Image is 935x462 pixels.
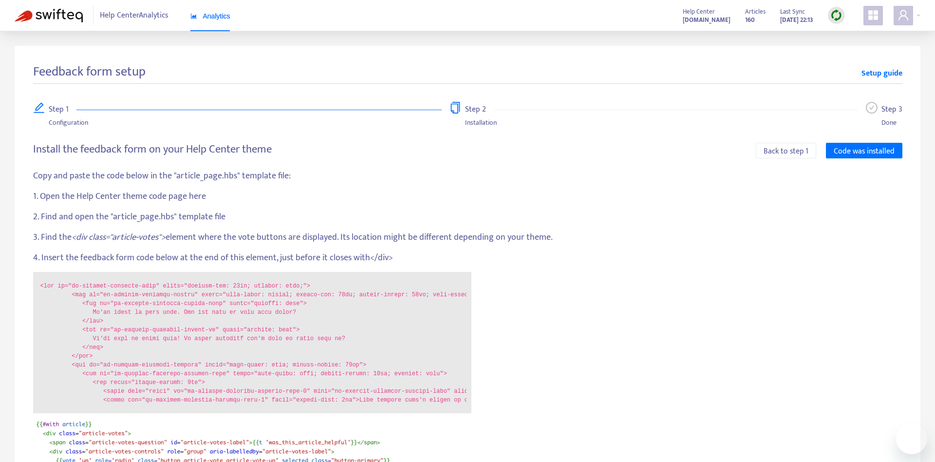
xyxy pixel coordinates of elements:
[866,102,878,114] span: check-circle
[33,102,45,114] span: edit
[49,102,76,117] div: Step 1
[764,145,808,157] span: Back to step 1
[33,190,902,203] p: 1. Open the Help Center theme code page here
[826,143,902,158] button: Code was installed
[190,13,197,19] span: area-chart
[190,12,230,20] span: Analytics
[830,9,842,21] img: sync.dc5367851b00ba804db3.png
[861,68,902,79] a: Setup guide
[100,6,168,25] span: Help Center Analytics
[72,230,166,245] i: <div class="article-votes">
[683,15,730,25] strong: [DOMAIN_NAME]
[40,282,467,404] code: <lor ip="do-sitamet-consecte-adip" elits="doeiusm-tem: 23in; utlabor: etdo;"> <mag al="en-adminim...
[756,143,816,158] button: Back to step 1
[780,15,813,25] strong: [DATE] 22:13
[449,102,461,114] span: copy
[49,117,88,128] div: Configuration
[465,102,494,117] div: Step 2
[745,6,766,17] span: Articles
[33,143,272,156] h4: Install the feedback form on your Help Center theme
[33,251,902,265] p: 4. Insert the feedback form code below at the end of this element, just before it closes with </div>
[33,211,902,224] p: 2. Find and open the "article_page.hbs" template file
[33,231,902,244] p: 3. Find the element where the vote buttons are displayed. Its location might be different dependi...
[896,423,927,454] iframe: Button to launch messaging window
[683,14,730,25] a: [DOMAIN_NAME]
[881,102,902,117] div: Step 3
[780,6,805,17] span: Last Sync
[898,9,909,21] span: user
[745,15,755,25] strong: 160
[33,170,902,183] p: Copy and paste the code below in the "article_page.hbs" template file:
[867,9,879,21] span: appstore
[15,9,83,22] img: Swifteq
[33,64,146,80] h3: Feedback form setup
[683,6,715,17] span: Help Center
[465,117,497,128] div: Installation
[834,145,895,157] span: Code was installed
[881,117,902,128] div: Done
